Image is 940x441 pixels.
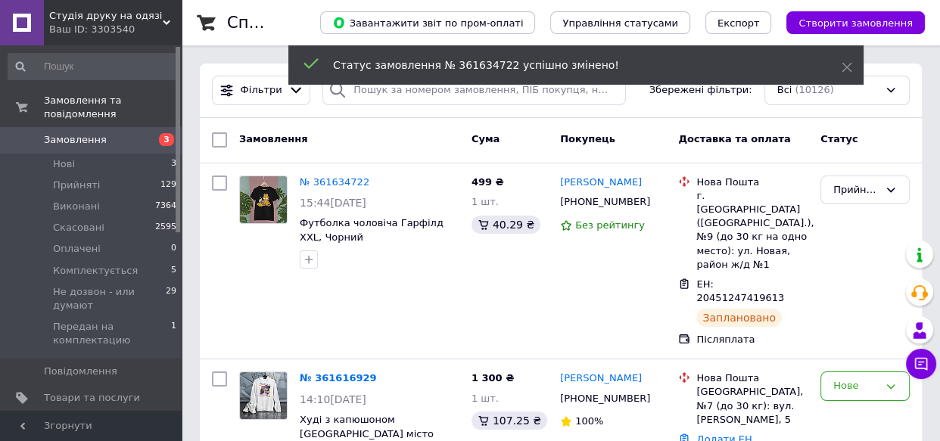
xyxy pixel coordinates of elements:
span: Повідомлення [44,365,117,378]
span: Покупець [560,133,615,144]
span: 0 [171,242,176,256]
a: Фото товару [239,175,288,224]
a: Створити замовлення [771,17,925,28]
span: 3 [171,157,176,171]
input: Пошук за номером замовлення, ПІБ покупця, номером телефону, Email, номером накладної [322,76,626,105]
span: Нові [53,157,75,171]
a: [PERSON_NAME] [560,175,642,190]
div: Нове [833,378,879,394]
span: Управління статусами [562,17,678,29]
span: Всі [777,83,792,98]
a: № 361634722 [300,176,369,188]
span: Замовлення [44,133,107,147]
span: 3 [159,133,174,146]
span: Фільтри [241,83,282,98]
span: Завантажити звіт по пром-оплаті [332,16,523,30]
div: Заплановано [696,309,782,327]
span: 1 300 ₴ [472,372,514,384]
div: [GEOGRAPHIC_DATA], №7 (до 30 кг): вул. [PERSON_NAME], 5 [696,385,808,427]
span: Не дозвон - или думают [53,285,166,312]
h1: Список замовлень [227,14,381,32]
span: Прийняті [53,179,100,192]
span: Замовлення [239,133,307,144]
span: 100% [575,415,603,427]
a: Фото товару [239,371,288,420]
span: Студія друку на одязі [49,9,163,23]
span: Комплектується [53,264,138,278]
button: Завантажити звіт по пром-оплаті [320,11,535,34]
span: Статус [820,133,858,144]
img: Фото товару [240,372,287,419]
span: Доставка та оплата [678,133,790,144]
span: 7364 [155,200,176,213]
span: Cума [472,133,500,144]
span: 29 [166,285,176,312]
span: 14:10[DATE] [300,393,366,405]
a: [PERSON_NAME] [560,371,642,386]
span: (10126) [795,84,834,95]
button: Управління статусами [550,11,690,34]
a: № 361616929 [300,372,377,384]
span: 1 шт. [472,196,499,207]
span: Товари та послуги [44,391,140,405]
span: Оплачені [53,242,101,256]
span: 129 [160,179,176,192]
input: Пошук [8,53,178,80]
button: Чат з покупцем [906,349,936,379]
img: Фото товару [240,176,287,223]
div: 40.29 ₴ [472,216,540,234]
div: Нова Пошта [696,371,808,385]
span: Замовлення та повідомлення [44,94,182,121]
button: Створити замовлення [786,11,925,34]
span: Експорт [717,17,760,29]
span: Збережені фільтри: [649,83,752,98]
span: Створити замовлення [798,17,913,29]
span: 1 шт. [472,393,499,404]
span: 15:44[DATE] [300,197,366,209]
span: 2595 [155,221,176,234]
span: 5 [171,264,176,278]
span: Скасовані [53,221,104,234]
div: [PHONE_NUMBER] [557,192,653,212]
span: Передан на комплектацию [53,320,171,347]
div: 107.25 ₴ [472,411,547,430]
span: 499 ₴ [472,176,504,188]
a: Футболка чоловіча Гарфілд XXL, Чорний [300,217,444,243]
div: [PHONE_NUMBER] [557,389,653,408]
span: ЕН: 20451247419613 [696,278,784,304]
div: г. [GEOGRAPHIC_DATA] ([GEOGRAPHIC_DATA].), №9 (до 30 кг на одно место): ул. Новая, район ж/д №1 [696,189,808,272]
div: Нова Пошта [696,175,808,189]
button: Експорт [705,11,772,34]
div: Післяплата [696,333,808,346]
span: 1 [171,320,176,347]
div: Статус замовлення № 361634722 успішно змінено! [333,57,804,73]
span: Виконані [53,200,100,213]
div: Ваш ID: 3303540 [49,23,182,36]
span: Без рейтингу [575,219,645,231]
div: Прийнято [833,182,879,198]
